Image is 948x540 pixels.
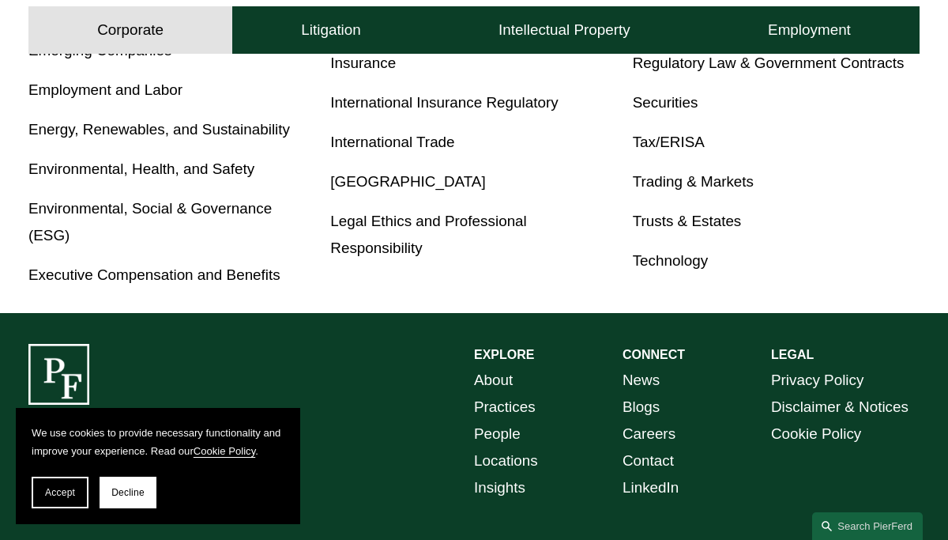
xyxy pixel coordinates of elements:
[771,348,814,361] strong: LEGAL
[28,200,272,244] a: Environmental, Social & Governance (ESG)
[623,348,685,361] strong: CONNECT
[474,447,538,474] a: Locations
[771,367,863,394] a: Privacy Policy
[633,55,905,71] a: Regulatory Law & Government Contracts
[474,394,536,421] a: Practices
[194,445,255,457] a: Cookie Policy
[301,21,361,40] h4: Litigation
[623,421,675,447] a: Careers
[28,160,254,177] a: Environmental, Health, and Safety
[330,134,454,150] a: International Trade
[498,21,630,40] h4: Intellectual Property
[45,487,75,498] span: Accept
[97,21,164,40] h4: Corporate
[623,447,674,474] a: Contact
[32,424,284,461] p: We use cookies to provide necessary functionality and improve your experience. Read our .
[28,266,280,283] a: Executive Compensation and Benefits
[623,394,660,421] a: Blogs
[771,421,861,447] a: Cookie Policy
[32,477,88,508] button: Accept
[28,121,290,138] a: Energy, Renewables, and Sustainability
[100,477,156,508] button: Decline
[633,173,754,190] a: Trading & Markets
[16,408,300,524] section: Cookie banner
[633,94,698,111] a: Securities
[474,421,521,447] a: People
[771,394,908,421] a: Disclaimer & Notices
[812,512,923,540] a: Search this site
[111,487,145,498] span: Decline
[330,213,526,256] a: Legal Ethics and Professional Responsibility
[330,94,558,111] a: International Insurance Regulatory
[474,474,525,501] a: Insights
[474,367,513,394] a: About
[623,474,679,501] a: LinkedIn
[633,252,708,269] a: Technology
[330,173,485,190] a: [GEOGRAPHIC_DATA]
[28,81,182,98] a: Employment and Labor
[474,348,534,361] strong: EXPLORE
[633,213,742,229] a: Trusts & Estates
[28,42,171,59] a: Emerging Companies
[633,134,705,150] a: Tax/ERISA
[330,55,396,71] a: Insurance
[623,367,660,394] a: News
[768,21,851,40] h4: Employment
